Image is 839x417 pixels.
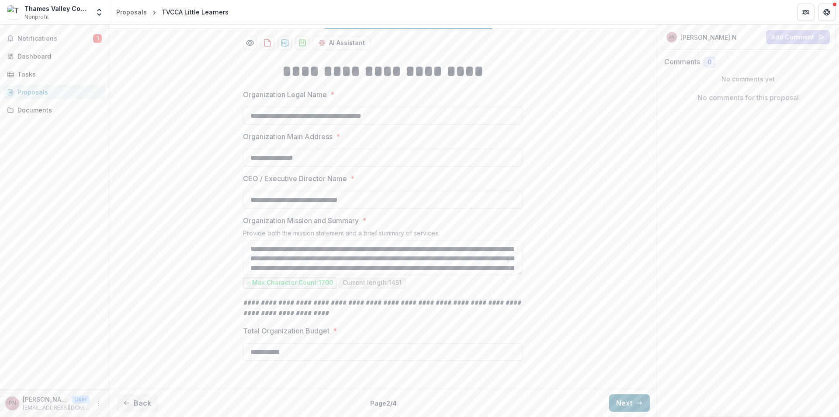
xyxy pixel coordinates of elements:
button: AI Assistant [313,36,371,50]
div: Penny Newbury [669,35,675,39]
button: Notifications1 [3,32,105,46]
button: Back [116,394,158,412]
p: User [72,396,90,403]
div: Proposals [17,88,98,97]
p: Organization Mission and Summary [243,215,359,226]
a: Dashboard [3,49,105,63]
span: 1 [93,34,102,43]
button: download-proposal [260,36,274,50]
div: TVCCA Little Learners [162,7,229,17]
span: Nonprofit [24,13,49,21]
button: More [93,398,104,409]
p: No comments for this proposal [697,92,799,103]
p: No comments yet [664,74,832,84]
a: Documents [3,103,105,117]
div: Documents [17,105,98,115]
p: [PERSON_NAME] N [680,33,737,42]
button: Open entity switcher [93,4,105,21]
p: Page 2 / 4 [370,399,397,408]
p: Max Character Count: 1700 [252,279,333,287]
span: 0 [707,59,711,66]
div: Proposals [116,7,147,17]
div: Dashboard [17,52,98,61]
div: Provide both the mission statement and a brief summary of services. [243,229,523,240]
div: Thames Valley Council for Community Action [24,4,90,13]
a: Proposals [3,85,105,99]
button: Preview 0d5f7a35-5144-46d2-bbe8-fd80998af8ab-1.pdf [243,36,257,50]
button: download-proposal [278,36,292,50]
p: Organization Main Address [243,131,333,142]
button: Partners [797,4,815,21]
button: Get Help [818,4,836,21]
button: Next [609,394,650,412]
a: Proposals [113,6,150,18]
button: download-proposal [295,36,309,50]
button: Add Comment [766,30,830,44]
p: [PERSON_NAME] [23,395,68,404]
p: Total Organization Budget [243,326,329,336]
div: Tasks [17,70,98,79]
p: Current length: 1451 [343,279,402,287]
span: Notifications [17,35,93,42]
a: Tasks [3,67,105,81]
h2: Comments [664,58,700,66]
p: [EMAIL_ADDRESS][DOMAIN_NAME] [23,404,90,412]
img: Thames Valley Council for Community Action [7,5,21,19]
nav: breadcrumb [113,6,232,18]
p: Organization Legal Name [243,89,327,100]
p: CEO / Executive Director Name [243,173,347,184]
div: Penny Newbury [9,400,16,406]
